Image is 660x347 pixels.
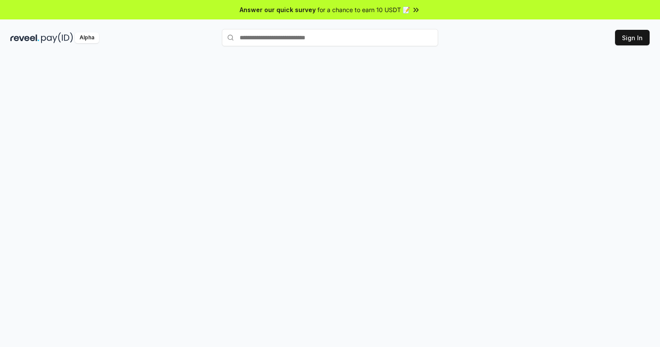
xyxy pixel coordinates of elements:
img: reveel_dark [10,32,39,43]
button: Sign In [615,30,650,45]
span: for a chance to earn 10 USDT 📝 [317,5,410,14]
div: Alpha [75,32,99,43]
span: Answer our quick survey [240,5,316,14]
img: pay_id [41,32,73,43]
